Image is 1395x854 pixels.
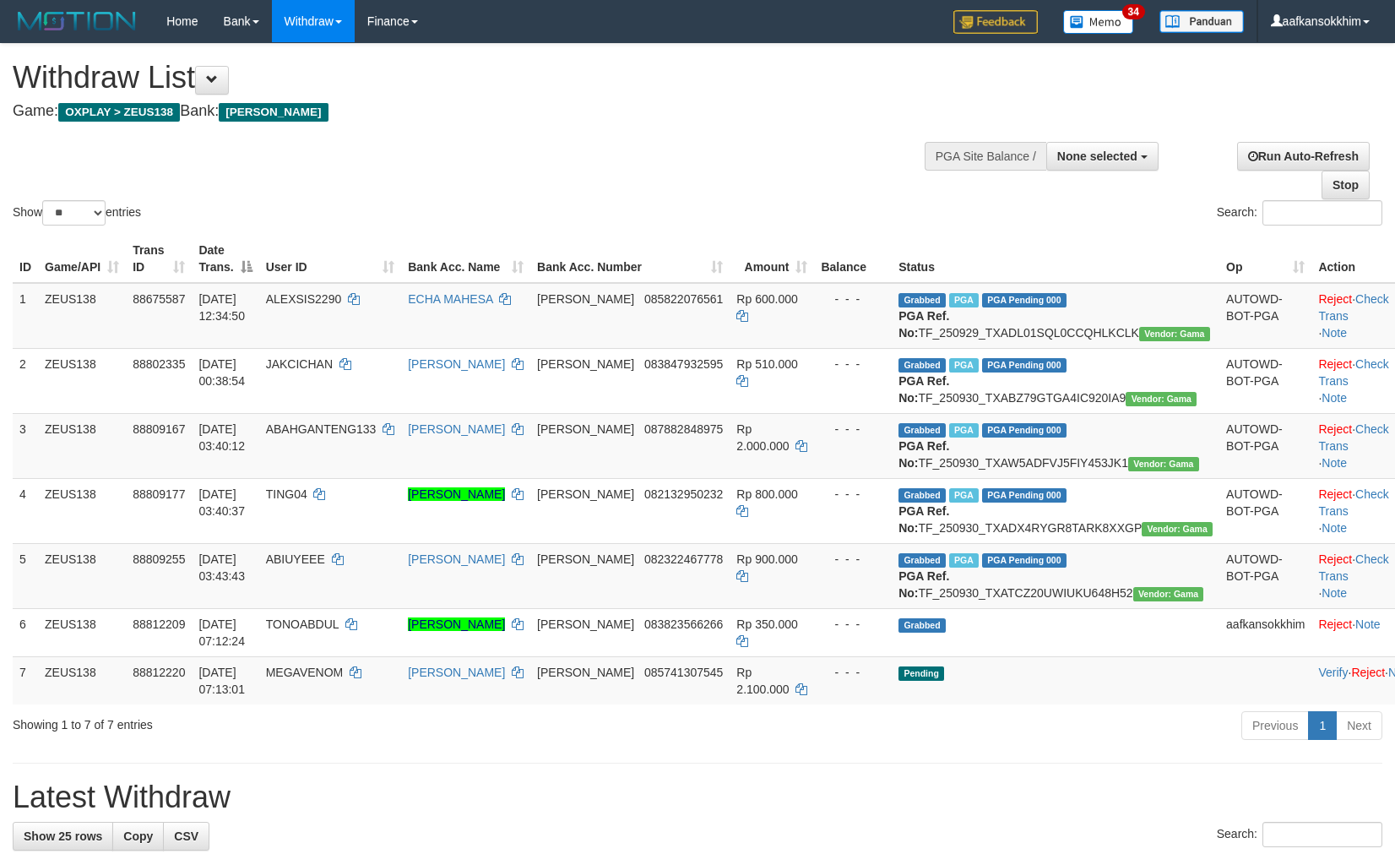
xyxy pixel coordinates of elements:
[38,543,126,608] td: ZEUS138
[123,830,153,843] span: Copy
[13,103,913,120] h4: Game: Bank:
[644,552,723,566] span: Copy 082322467778 to clipboard
[13,8,141,34] img: MOTION_logo.png
[266,617,339,631] span: TONOABDUL
[821,664,885,681] div: - - -
[133,552,185,566] span: 88809255
[1133,587,1204,601] span: Vendor URL: https://trx31.1velocity.biz
[266,666,344,679] span: MEGAVENOM
[13,710,568,733] div: Showing 1 to 7 of 7 entries
[38,348,126,413] td: ZEUS138
[1318,292,1352,306] a: Reject
[982,423,1067,438] span: PGA Pending
[530,235,730,283] th: Bank Acc. Number: activate to sort column ascending
[898,358,946,373] span: Grabbed
[1219,235,1311,283] th: Op: activate to sort column ascending
[949,488,979,503] span: Marked by aaftanly
[163,822,209,851] a: CSV
[644,422,723,436] span: Copy 087882848975 to clipboard
[133,617,185,631] span: 88812209
[1237,142,1370,171] a: Run Auto-Refresh
[266,422,377,436] span: ABAHGANTENG133
[736,357,797,371] span: Rp 510.000
[1057,150,1137,163] span: None selected
[38,656,126,704] td: ZEUS138
[537,617,634,631] span: [PERSON_NAME]
[892,543,1219,608] td: TF_250930_TXATCZ20UWIUKU648H52
[13,200,141,226] label: Show entries
[13,61,913,95] h1: Withdraw List
[408,617,505,631] a: [PERSON_NAME]
[925,142,1046,171] div: PGA Site Balance /
[1322,171,1370,199] a: Stop
[644,666,723,679] span: Copy 085741307545 to clipboard
[982,358,1067,373] span: PGA Pending
[259,235,402,283] th: User ID: activate to sort column ascending
[408,552,505,566] a: [PERSON_NAME]
[1046,142,1159,171] button: None selected
[266,357,333,371] span: JAKCICHAN
[1322,521,1347,535] a: Note
[730,235,814,283] th: Amount: activate to sort column ascending
[1308,711,1337,740] a: 1
[1142,522,1213,536] span: Vendor URL: https://trx31.1velocity.biz
[13,478,38,543] td: 4
[38,608,126,656] td: ZEUS138
[198,552,245,583] span: [DATE] 03:43:43
[1063,10,1134,34] img: Button%20Memo.svg
[13,781,1382,814] h1: Latest Withdraw
[644,487,723,501] span: Copy 082132950232 to clipboard
[1322,586,1347,600] a: Note
[198,422,245,453] span: [DATE] 03:40:12
[821,421,885,438] div: - - -
[42,200,106,226] select: Showentries
[1217,822,1382,847] label: Search:
[898,293,946,307] span: Grabbed
[821,356,885,373] div: - - -
[736,552,797,566] span: Rp 900.000
[408,666,505,679] a: [PERSON_NAME]
[1318,487,1388,518] a: Check Trans
[133,292,185,306] span: 88675587
[133,422,185,436] span: 88809167
[198,666,245,696] span: [DATE] 07:13:01
[408,487,505,501] a: [PERSON_NAME]
[192,235,258,283] th: Date Trans.: activate to sort column descending
[982,293,1067,307] span: PGA Pending
[1219,348,1311,413] td: AUTOWD-BOT-PGA
[13,656,38,704] td: 7
[133,666,185,679] span: 88812220
[892,283,1219,349] td: TF_250929_TXADL01SQL0CCQHLKCLK
[58,103,180,122] span: OXPLAY > ZEUS138
[24,830,102,843] span: Show 25 rows
[892,235,1219,283] th: Status
[892,348,1219,413] td: TF_250930_TXABZ79GTGA4IC920IA9
[198,357,245,388] span: [DATE] 00:38:54
[1139,327,1210,341] span: Vendor URL: https://trx31.1velocity.biz
[892,478,1219,543] td: TF_250930_TXADX4RYGR8TARK8XXGP
[982,488,1067,503] span: PGA Pending
[112,822,164,851] a: Copy
[644,617,723,631] span: Copy 083823566266 to clipboard
[1217,200,1382,226] label: Search:
[898,309,949,340] b: PGA Ref. No:
[821,291,885,307] div: - - -
[949,423,979,438] span: Marked by aaftanly
[408,357,505,371] a: [PERSON_NAME]
[198,487,245,518] span: [DATE] 03:40:37
[408,422,505,436] a: [PERSON_NAME]
[736,666,789,696] span: Rp 2.100.000
[38,413,126,478] td: ZEUS138
[1318,552,1388,583] a: Check Trans
[982,553,1067,568] span: PGA Pending
[133,357,185,371] span: 88802335
[821,486,885,503] div: - - -
[537,666,634,679] span: [PERSON_NAME]
[953,10,1038,34] img: Feedback.jpg
[736,617,797,631] span: Rp 350.000
[1322,456,1347,470] a: Note
[1318,552,1352,566] a: Reject
[1126,392,1197,406] span: Vendor URL: https://trx31.1velocity.biz
[1318,666,1348,679] a: Verify
[1219,283,1311,349] td: AUTOWD-BOT-PGA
